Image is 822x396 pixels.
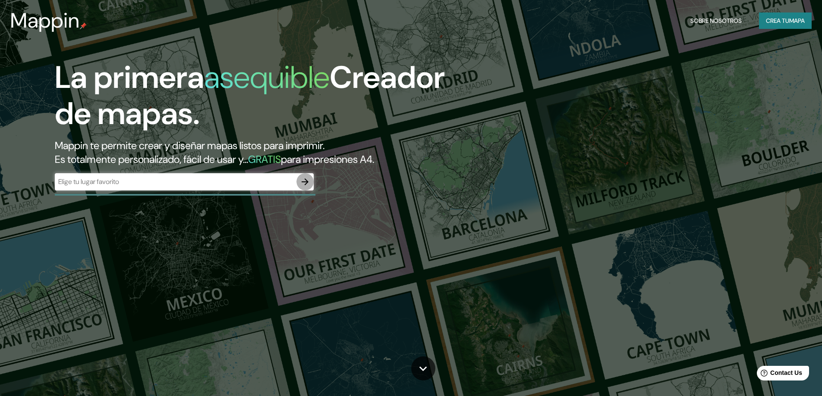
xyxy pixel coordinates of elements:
font: Creador de mapas. [55,57,445,134]
font: asequible [204,57,330,97]
font: para impresiones A4. [281,153,374,166]
font: Crea tu [766,17,789,25]
iframe: Lanzador de widgets de ayuda [745,362,813,387]
font: Es totalmente personalizado, fácil de usar y... [55,153,248,166]
font: Mappin [10,7,80,34]
button: Crea tumapa [759,12,812,29]
font: Sobre nosotros [690,17,742,25]
font: Mappin te permite crear y diseñar mapas listos para imprimir. [55,139,324,152]
font: GRATIS [248,153,281,166]
img: pin de mapeo [80,22,87,29]
button: Sobre nosotros [687,12,745,29]
input: Elige tu lugar favorito [55,177,296,187]
font: mapa [789,17,805,25]
font: La primera [55,57,204,97]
